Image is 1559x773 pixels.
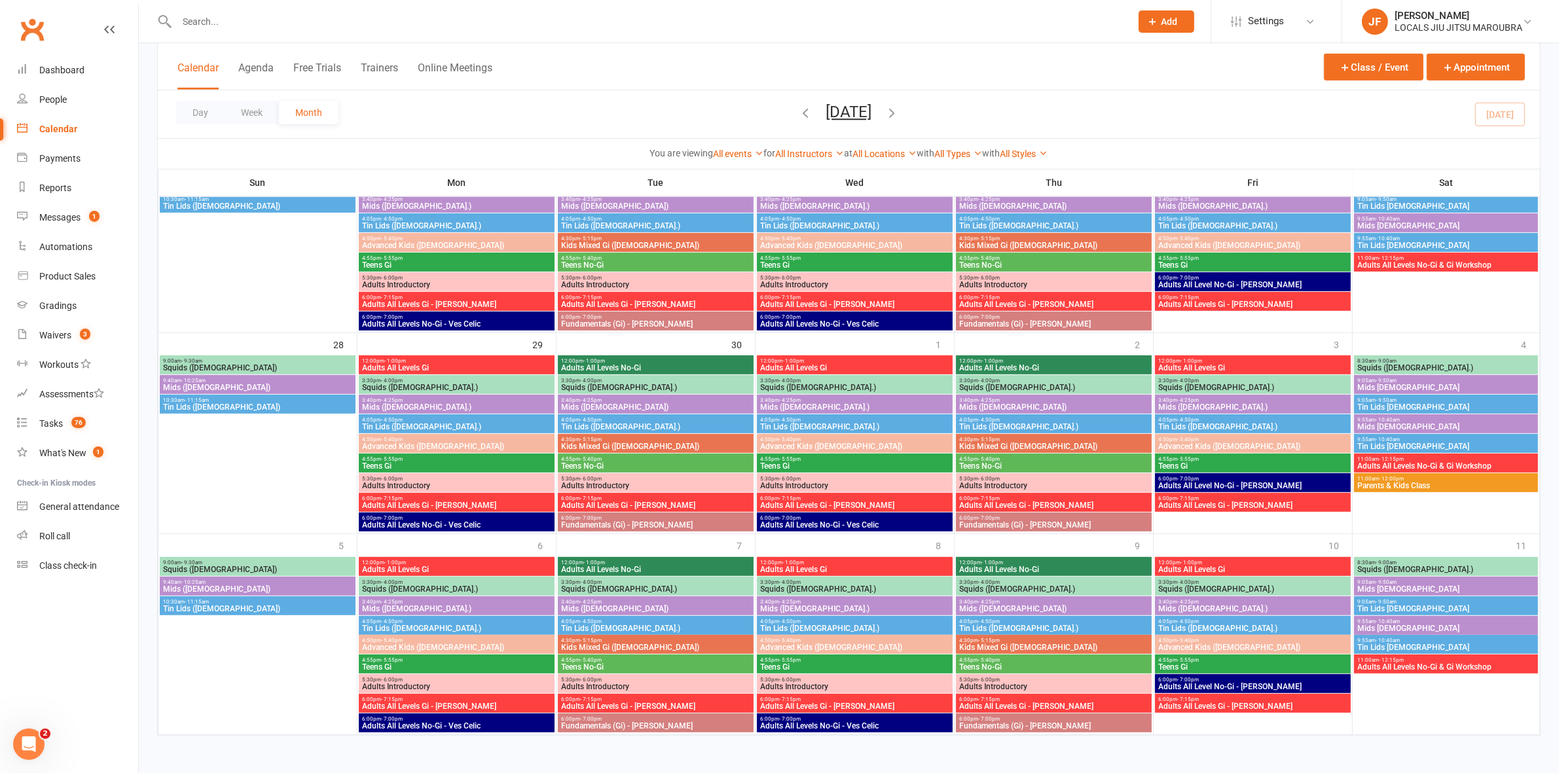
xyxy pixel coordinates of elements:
span: - 5:55pm [779,255,801,261]
span: - 4:25pm [779,397,801,403]
span: 3:40pm [560,196,751,202]
div: JF [1362,9,1388,35]
span: Mids ([DEMOGRAPHIC_DATA].) [760,202,950,210]
span: Tin Lids ([DEMOGRAPHIC_DATA].) [1158,222,1348,230]
span: - 4:50pm [1177,216,1199,222]
span: - 7:00pm [381,314,403,320]
div: Assessments [39,389,104,399]
span: - 4:50pm [1177,417,1199,423]
button: Add [1139,10,1194,33]
span: Tin Lids [DEMOGRAPHIC_DATA] [1357,242,1535,249]
span: 4:55pm [1158,255,1348,261]
span: - 4:50pm [580,417,602,423]
div: Automations [39,242,92,252]
div: Tasks [39,418,63,429]
span: - 9:00am [1376,358,1397,364]
span: 3 [80,329,90,340]
span: Advanced Kids ([DEMOGRAPHIC_DATA]) [361,442,552,450]
a: General attendance kiosk mode [17,492,138,522]
span: - 7:15pm [779,295,801,300]
span: 3:30pm [1158,378,1348,384]
span: - 10:40am [1376,236,1400,242]
div: Waivers [39,330,71,340]
span: - 5:15pm [978,236,1000,242]
span: Adults All Levels Gi - [PERSON_NAME] [1158,300,1348,308]
span: 6:00pm [959,295,1149,300]
span: 12:00pm [959,358,1149,364]
span: - 4:50pm [978,417,1000,423]
span: Mids ([DEMOGRAPHIC_DATA].) [1158,403,1348,411]
div: Class check-in [39,560,97,571]
span: Tin Lids [DEMOGRAPHIC_DATA] [1357,442,1535,450]
button: Appointment [1427,54,1525,81]
div: 4 [1521,333,1539,355]
span: 3:40pm [560,397,751,403]
span: - 5:40pm [1177,236,1199,242]
button: Class / Event [1324,54,1423,81]
span: Tin Lids ([DEMOGRAPHIC_DATA].) [760,423,950,431]
iframe: Intercom live chat [13,728,45,760]
span: Tin Lids ([DEMOGRAPHIC_DATA]) [162,403,353,411]
span: Adults Introductory [560,281,751,289]
span: - 4:50pm [381,216,403,222]
a: All Locations [853,149,917,159]
span: 4:55pm [560,255,751,261]
span: Tin Lids ([DEMOGRAPHIC_DATA]) [162,202,353,210]
span: Tin Lids ([DEMOGRAPHIC_DATA].) [959,423,1149,431]
span: - 7:00pm [978,314,1000,320]
span: Mids ([DEMOGRAPHIC_DATA].) [361,202,552,210]
div: What's New [39,448,86,458]
span: - 1:00pm [583,358,605,364]
span: 3:40pm [361,196,552,202]
span: - 6:00pm [779,275,801,281]
span: - 6:00pm [978,275,1000,281]
span: Mids [DEMOGRAPHIC_DATA] [1357,384,1535,391]
div: General attendance [39,501,119,512]
span: Tin Lids ([DEMOGRAPHIC_DATA].) [1158,423,1348,431]
span: - 7:15pm [381,295,403,300]
span: 4:30pm [959,437,1149,442]
span: 4:05pm [1158,216,1348,222]
span: Teens Gi [1158,261,1348,269]
span: - 4:25pm [580,397,602,403]
span: - 5:40pm [1177,437,1199,442]
a: Assessments [17,380,138,409]
span: 10:30am [162,196,353,202]
span: Advanced Kids ([DEMOGRAPHIC_DATA]) [1158,442,1348,450]
th: Sun [158,169,358,196]
span: Fundamentals (Gi) - [PERSON_NAME] [959,320,1149,328]
span: Advanced Kids ([DEMOGRAPHIC_DATA]) [361,242,552,249]
div: Workouts [39,359,79,370]
span: Squids ([DEMOGRAPHIC_DATA].) [560,384,751,391]
span: Teens No-Gi [959,261,1149,269]
span: - 4:50pm [580,216,602,222]
span: Teens Gi [361,261,552,269]
span: 4:30pm [560,437,751,442]
span: 6:00pm [760,295,950,300]
span: - 9:30am [181,358,202,364]
span: - 10:40am [1376,437,1400,442]
span: 12:00pm [361,358,552,364]
span: Adults Introductory [959,281,1149,289]
span: 4:05pm [760,417,950,423]
span: Squids ([DEMOGRAPHIC_DATA]) [162,364,353,372]
button: Day [176,101,225,124]
span: Tin Lids ([DEMOGRAPHIC_DATA].) [560,222,751,230]
span: 8:30am [1357,358,1535,364]
span: Squids ([DEMOGRAPHIC_DATA].) [361,384,552,391]
span: 3:30pm [560,378,751,384]
a: Workouts [17,350,138,380]
span: Teens No-Gi [560,261,751,269]
span: Squids ([DEMOGRAPHIC_DATA].) [1357,364,1535,372]
span: - 10:40am [1376,216,1400,222]
span: Kids Mixed Gi ([DEMOGRAPHIC_DATA]) [959,242,1149,249]
span: Kids Mixed Gi ([DEMOGRAPHIC_DATA]) [959,442,1149,450]
button: [DATE] [826,103,872,121]
span: - 7:15pm [978,295,1000,300]
span: Add [1162,16,1178,27]
span: - 4:25pm [1177,196,1199,202]
span: 6:00pm [760,314,950,320]
span: Mids ([DEMOGRAPHIC_DATA]) [560,202,751,210]
span: 3:40pm [760,397,950,403]
span: - 4:50pm [779,417,801,423]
